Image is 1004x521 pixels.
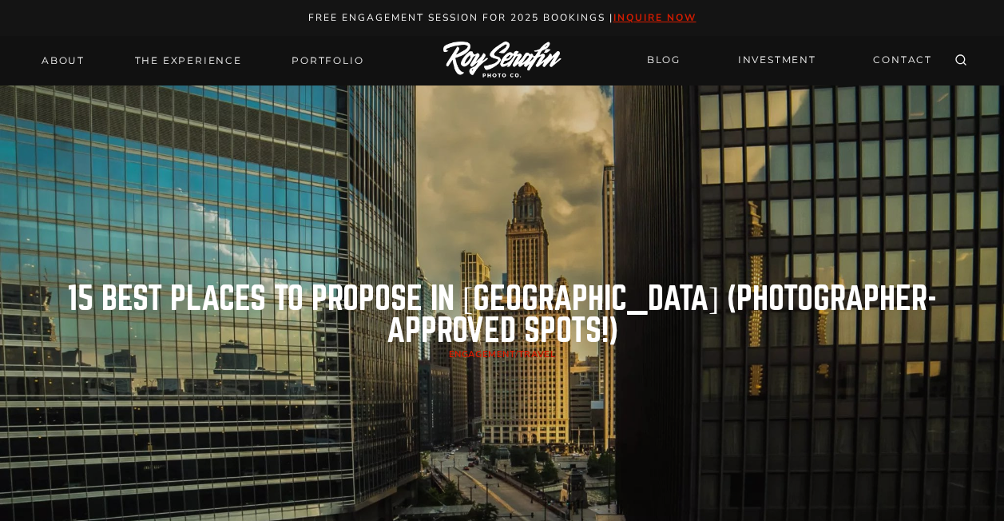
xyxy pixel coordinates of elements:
[728,46,826,74] a: INVESTMENT
[449,348,556,360] span: /
[32,50,94,72] a: About
[18,283,987,347] h1: 15 Best Places to Propose in [GEOGRAPHIC_DATA] (Photographer-Approved Spots!)
[950,50,972,72] button: View Search Form
[518,348,555,360] a: Travel
[32,50,373,72] nav: Primary Navigation
[637,46,690,74] a: BLOG
[449,348,516,360] a: Engagement
[125,50,252,72] a: THE EXPERIENCE
[282,50,373,72] a: Portfolio
[637,46,942,74] nav: Secondary Navigation
[18,10,987,26] p: Free engagement session for 2025 Bookings |
[443,42,562,79] img: Logo of Roy Serafin Photo Co., featuring stylized text in white on a light background, representi...
[863,46,942,74] a: CONTACT
[613,11,696,24] a: inquire now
